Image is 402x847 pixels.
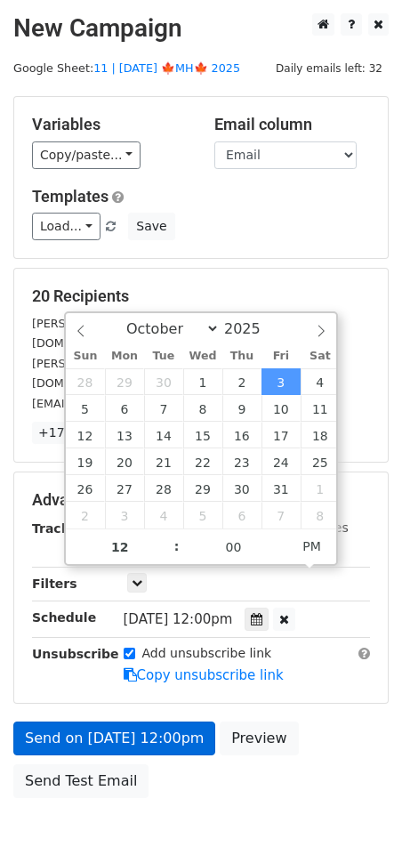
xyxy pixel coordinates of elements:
[13,764,149,798] a: Send Test Email
[128,213,174,240] button: Save
[32,357,324,391] small: [PERSON_NAME][EMAIL_ADDRESS][PERSON_NAME][DOMAIN_NAME]
[214,115,370,134] h5: Email column
[66,351,105,362] span: Sun
[278,519,348,537] label: UTM Codes
[144,475,183,502] span: October 28, 2025
[66,422,105,448] span: October 12, 2025
[222,448,261,475] span: October 23, 2025
[66,475,105,502] span: October 26, 2025
[261,422,301,448] span: October 17, 2025
[261,395,301,422] span: October 10, 2025
[66,448,105,475] span: October 19, 2025
[32,317,324,351] small: [PERSON_NAME][EMAIL_ADDRESS][PERSON_NAME][DOMAIN_NAME]
[105,422,144,448] span: October 13, 2025
[66,368,105,395] span: September 28, 2025
[32,422,107,444] a: +17 more
[183,475,222,502] span: October 29, 2025
[105,351,144,362] span: Mon
[261,448,301,475] span: October 24, 2025
[32,647,119,661] strong: Unsubscribe
[32,490,370,510] h5: Advanced
[313,762,402,847] iframe: Chat Widget
[183,422,222,448] span: October 15, 2025
[105,448,144,475] span: October 20, 2025
[183,351,222,362] span: Wed
[13,722,215,755] a: Send on [DATE] 12:00pm
[144,448,183,475] span: October 21, 2025
[144,422,183,448] span: October 14, 2025
[66,395,105,422] span: October 5, 2025
[222,395,261,422] span: October 9, 2025
[220,722,298,755] a: Preview
[32,521,92,536] strong: Tracking
[261,351,301,362] span: Fri
[105,502,144,528] span: November 3, 2025
[32,115,188,134] h5: Variables
[183,502,222,528] span: November 5, 2025
[32,141,141,169] a: Copy/paste...
[32,213,100,240] a: Load...
[144,502,183,528] span: November 4, 2025
[66,529,174,565] input: Hour
[183,448,222,475] span: October 22, 2025
[222,351,261,362] span: Thu
[261,502,301,528] span: November 7, 2025
[105,395,144,422] span: October 6, 2025
[144,395,183,422] span: October 7, 2025
[301,422,340,448] span: October 18, 2025
[144,351,183,362] span: Tue
[261,368,301,395] span: October 3, 2025
[66,502,105,528] span: November 2, 2025
[144,368,183,395] span: September 30, 2025
[301,395,340,422] span: October 11, 2025
[32,397,230,410] small: [EMAIL_ADDRESS][DOMAIN_NAME]
[301,368,340,395] span: October 4, 2025
[287,528,336,564] span: Click to toggle
[142,644,272,663] label: Add unsubscribe link
[32,286,370,306] h5: 20 Recipients
[261,475,301,502] span: October 31, 2025
[93,61,240,75] a: 11 | [DATE] 🍁MH🍁 2025
[180,529,288,565] input: Minute
[13,13,389,44] h2: New Campaign
[301,448,340,475] span: October 25, 2025
[105,475,144,502] span: October 27, 2025
[13,61,240,75] small: Google Sheet:
[269,59,389,78] span: Daily emails left: 32
[222,422,261,448] span: October 16, 2025
[183,368,222,395] span: October 1, 2025
[222,368,261,395] span: October 2, 2025
[32,577,77,591] strong: Filters
[32,187,109,206] a: Templates
[301,502,340,528] span: November 8, 2025
[222,475,261,502] span: October 30, 2025
[301,475,340,502] span: November 1, 2025
[222,502,261,528] span: November 6, 2025
[174,528,180,564] span: :
[301,351,340,362] span: Sat
[32,610,96,625] strong: Schedule
[124,611,233,627] span: [DATE] 12:00pm
[183,395,222,422] span: October 8, 2025
[220,320,284,337] input: Year
[105,368,144,395] span: September 29, 2025
[124,667,284,683] a: Copy unsubscribe link
[269,61,389,75] a: Daily emails left: 32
